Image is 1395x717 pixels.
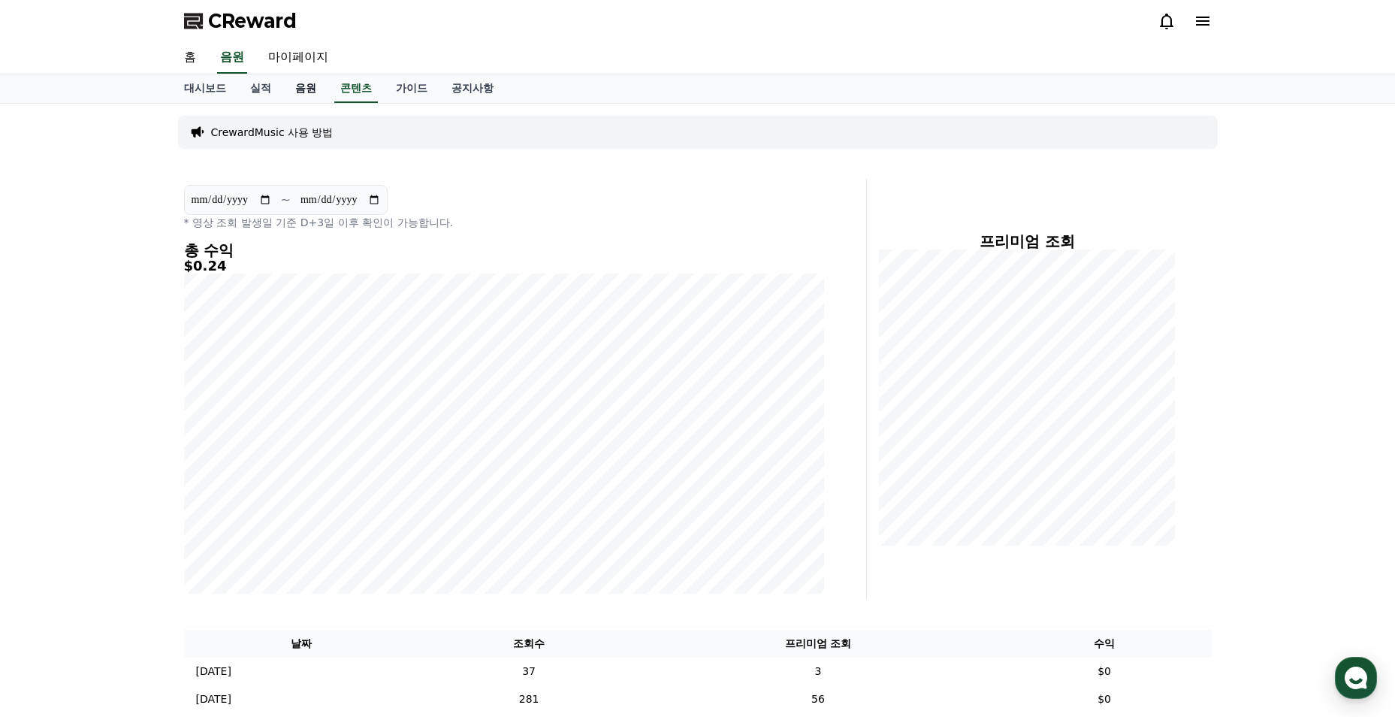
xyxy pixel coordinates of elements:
[238,74,283,103] a: 실적
[208,9,297,33] span: CReward
[256,42,340,74] a: 마이페이지
[184,242,824,259] h4: 총 수익
[217,42,247,74] a: 음원
[99,476,194,514] a: 대화
[998,630,1212,658] th: 수익
[998,658,1212,685] td: $0
[419,658,639,685] td: 37
[184,630,419,658] th: 날짜
[196,691,231,707] p: [DATE]
[639,630,997,658] th: 프리미엄 조회
[172,74,238,103] a: 대시보드
[232,499,250,511] span: 설정
[211,125,334,140] a: CrewardMusic 사용 방법
[419,630,639,658] th: 조회수
[998,685,1212,713] td: $0
[283,74,328,103] a: 음원
[419,685,639,713] td: 281
[384,74,439,103] a: 가이드
[5,476,99,514] a: 홈
[196,664,231,679] p: [DATE]
[281,191,291,209] p: ~
[172,42,208,74] a: 홈
[47,499,56,511] span: 홈
[184,9,297,33] a: CReward
[639,658,997,685] td: 3
[184,259,824,274] h5: $0.24
[639,685,997,713] td: 56
[137,500,156,512] span: 대화
[879,233,1176,250] h4: 프리미엄 조회
[194,476,288,514] a: 설정
[334,74,378,103] a: 콘텐츠
[439,74,506,103] a: 공지사항
[184,215,824,230] p: * 영상 조회 발생일 기준 D+3일 이후 확인이 가능합니다.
